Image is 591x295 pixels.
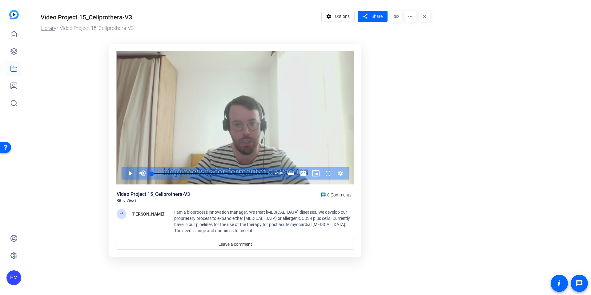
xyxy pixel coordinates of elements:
[117,239,354,250] a: Leave a comment
[174,210,350,233] span: I am a bioprocess innovation manager. We treat [MEDICAL_DATA] diseases. We develop our proprietar...
[6,270,21,285] div: EM
[405,11,416,22] mat-icon: more_horiz
[219,241,252,248] span: Leave a comment
[322,167,334,180] button: Fullscreen
[310,167,322,180] button: Picture-in-Picture
[123,198,136,203] span: 0 Views
[9,10,19,19] img: blue-gradient.svg
[576,280,583,287] mat-icon: message
[361,12,369,21] mat-icon: share
[556,280,563,287] mat-icon: accessibility
[327,192,352,197] span: 0 Comments
[297,167,310,180] button: Captions
[320,192,326,198] mat-icon: chat
[391,11,402,22] mat-icon: link
[124,167,136,180] button: Play
[117,209,127,219] div: KB
[131,210,164,218] div: [PERSON_NAME]
[358,11,388,22] button: Share
[318,191,354,198] a: 0 Comments
[325,10,333,22] mat-icon: settings
[117,191,190,198] div: Video Project 15_Cellprothera-V3
[117,51,354,185] div: Video Player
[117,198,122,203] mat-icon: visibility
[41,25,56,31] a: Library
[275,172,276,175] span: -
[419,11,430,22] mat-icon: close
[276,172,282,175] span: 2:28
[136,167,149,180] button: Mute
[41,24,318,32] div: / Video Project 15_Cellprothera-V3
[321,11,355,22] button: Options
[335,10,350,22] span: Options
[41,13,132,22] div: Video Project 15_Cellprothera-V3
[152,173,269,174] div: Progress Bar
[285,167,297,180] button: Chapters
[372,13,383,20] span: Share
